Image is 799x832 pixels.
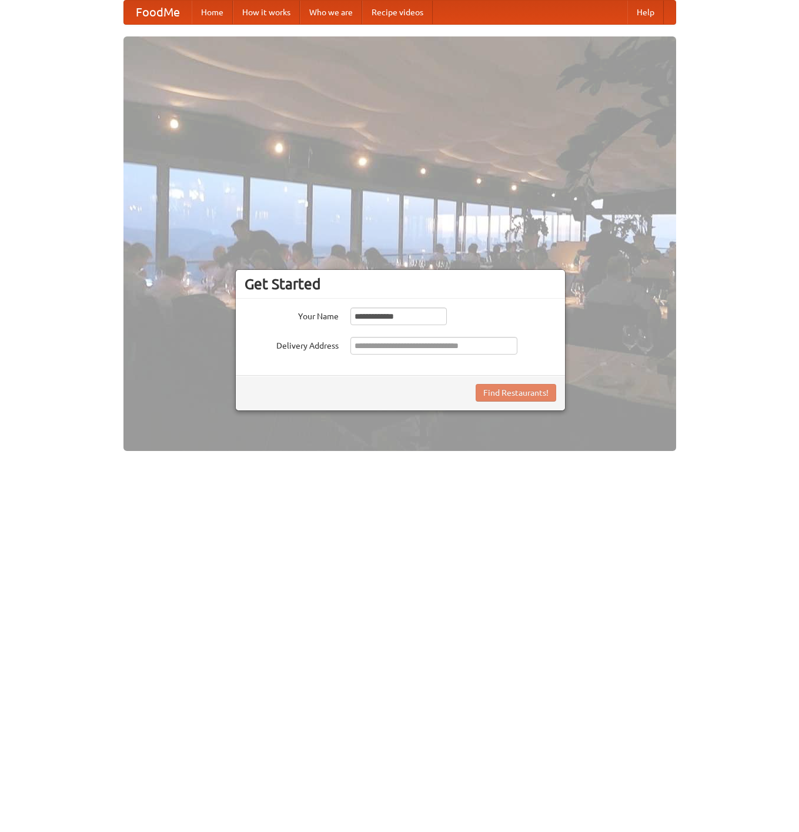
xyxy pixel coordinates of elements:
[627,1,664,24] a: Help
[233,1,300,24] a: How it works
[300,1,362,24] a: Who we are
[192,1,233,24] a: Home
[476,384,556,402] button: Find Restaurants!
[245,308,339,322] label: Your Name
[124,1,192,24] a: FoodMe
[245,275,556,293] h3: Get Started
[362,1,433,24] a: Recipe videos
[245,337,339,352] label: Delivery Address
